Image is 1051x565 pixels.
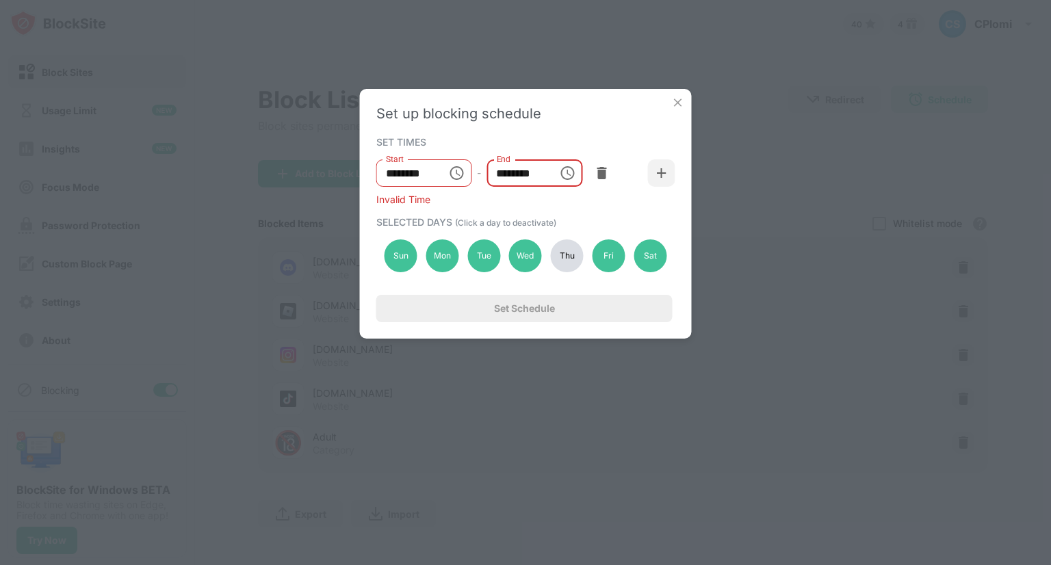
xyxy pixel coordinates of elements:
div: Wed [509,239,542,272]
div: Sat [634,239,666,272]
label: End [496,153,510,165]
div: Mon [426,239,458,272]
div: Thu [551,239,584,272]
label: Start [386,153,404,165]
button: Choose time, selected time is 6:30 AM [443,159,470,187]
div: - [477,166,481,181]
div: Fri [593,239,625,272]
div: SELECTED DAYS [376,216,672,228]
div: Set Schedule [494,303,555,314]
img: x-button.svg [671,96,685,109]
button: Choose time [554,159,581,187]
span: (Click a day to deactivate) [455,218,556,228]
div: Invalid Time [376,194,675,205]
div: SET TIMES [376,136,672,147]
div: Tue [467,239,500,272]
div: Set up blocking schedule [376,105,675,122]
div: Sun [385,239,417,272]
